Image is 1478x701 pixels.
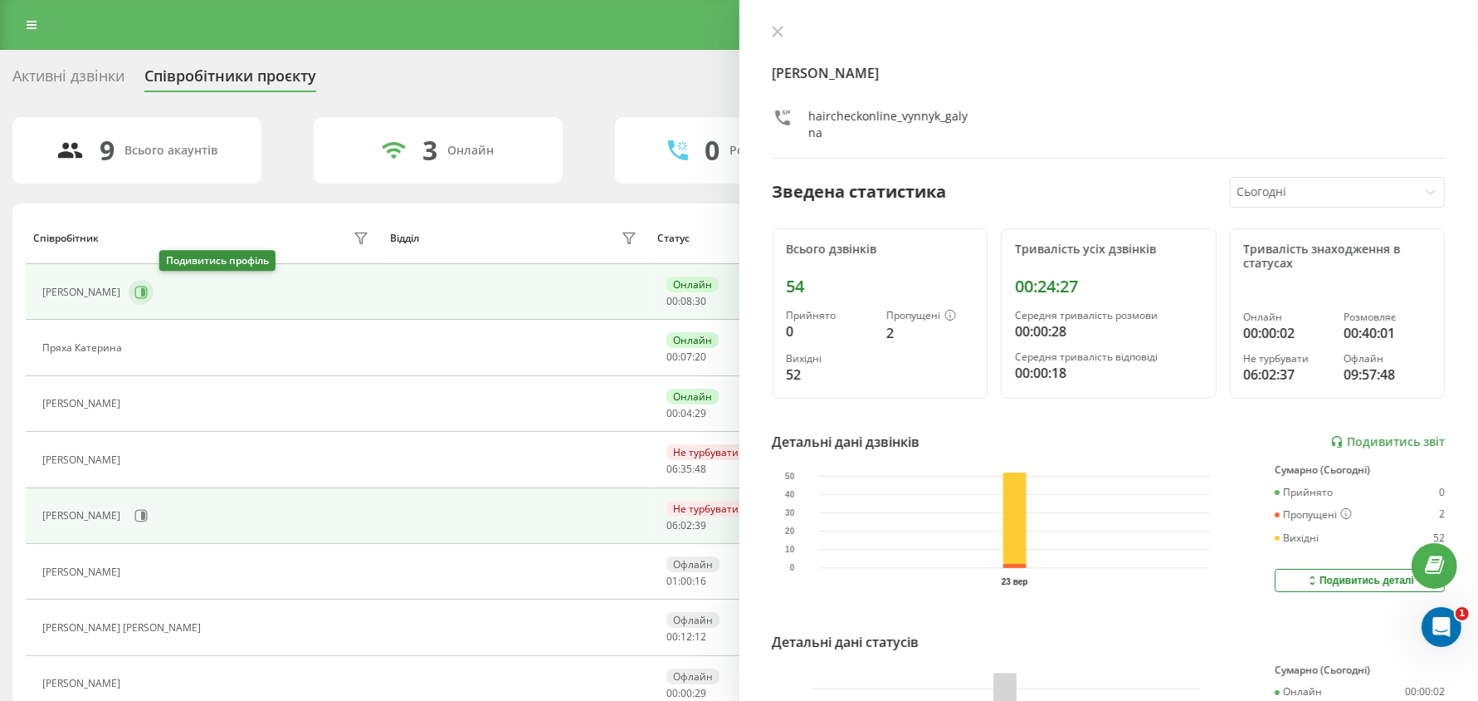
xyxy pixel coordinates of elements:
[666,631,706,643] div: : :
[657,233,690,244] div: Статус
[666,630,678,644] span: 00
[1344,353,1431,365] div: Офлайн
[100,135,115,166] div: 9
[666,612,719,628] div: Офлайн
[1275,686,1322,698] div: Онлайн
[809,108,975,141] div: haircheckonline_vynnyk_galyna
[422,135,437,166] div: 3
[42,342,126,354] div: Пряха Катерина
[666,350,678,364] span: 00
[666,332,719,348] div: Онлайн
[680,406,692,420] span: 04
[666,351,706,363] div: : :
[1344,323,1431,343] div: 00:40:01
[785,545,795,554] text: 10
[666,389,719,404] div: Онлайн
[666,408,706,419] div: : :
[666,518,678,532] span: 06
[1015,277,1202,297] div: 00:24:27
[666,296,706,307] div: : :
[1456,607,1469,620] span: 1
[1275,569,1445,592] button: Подивитись деталі
[680,350,692,364] span: 07
[680,574,692,588] span: 00
[695,574,706,588] span: 16
[787,365,874,385] div: 52
[787,310,874,321] div: Прийнято
[1433,532,1445,544] div: 52
[42,678,124,689] div: [PERSON_NAME]
[695,686,706,700] span: 29
[1015,321,1202,341] div: 00:00:28
[1344,365,1431,385] div: 09:57:48
[1015,351,1202,363] div: Середня тривалість відповіді
[447,144,494,158] div: Онлайн
[1244,243,1432,271] div: Тривалість знаходження в статусах
[1244,311,1331,323] div: Онлайн
[787,353,874,365] div: Вихідні
[1015,243,1202,257] div: Тривалість усіх дзвінків
[12,67,124,93] div: Активні дзвінки
[666,686,678,700] span: 00
[666,688,706,699] div: : :
[666,277,719,292] div: Онлайн
[787,277,974,297] div: 54
[1244,353,1331,365] div: Не турбувати
[695,350,706,364] span: 20
[42,287,124,298] div: [PERSON_NAME]
[785,527,795,536] text: 20
[666,462,678,476] span: 06
[1275,464,1445,476] div: Сумарно (Сьогодні)
[680,686,692,700] span: 00
[1439,487,1445,498] div: 0
[1305,574,1414,587] div: Подивитись деталі
[773,179,947,204] div: Зведена статистика
[1001,577,1027,586] text: 23 вер
[666,406,678,420] span: 00
[773,63,1446,83] h4: [PERSON_NAME]
[886,310,973,323] div: Пропущені
[695,406,706,420] span: 29
[680,630,692,644] span: 12
[785,508,795,517] text: 30
[42,398,124,409] div: [PERSON_NAME]
[390,233,419,244] div: Відділ
[144,67,316,93] div: Співробітники проєкту
[1330,435,1445,449] a: Подивитись звіт
[666,444,745,460] div: Не турбувати
[1244,323,1331,343] div: 00:00:02
[666,556,719,572] div: Офлайн
[773,432,920,452] div: Детальні дані дзвінків
[1275,664,1445,676] div: Сумарно (Сьогодні)
[666,463,706,475] div: : :
[695,630,706,644] span: 12
[666,501,745,517] div: Не турбувати
[680,294,692,308] span: 08
[666,294,678,308] span: 00
[666,520,706,532] div: : :
[787,243,974,257] div: Всього дзвінків
[666,669,719,684] div: Офлайн
[785,472,795,481] text: 50
[680,462,692,476] span: 35
[1344,311,1431,323] div: Розмовляє
[125,144,218,158] div: Всього акаунтів
[705,135,719,166] div: 0
[785,490,795,499] text: 40
[42,510,124,522] div: [PERSON_NAME]
[666,574,678,588] span: 01
[695,294,706,308] span: 30
[1015,363,1202,383] div: 00:00:18
[787,321,874,341] div: 0
[42,454,124,466] div: [PERSON_NAME]
[1439,508,1445,522] div: 2
[1015,310,1202,321] div: Середня тривалість розмови
[1405,686,1445,698] div: 00:00:02
[695,518,706,532] span: 39
[42,622,205,634] div: [PERSON_NAME] [PERSON_NAME]
[159,251,276,272] div: Подивитись профіль
[666,576,706,587] div: : :
[789,564,794,573] text: 0
[773,632,919,652] div: Детальні дані статусів
[1422,607,1461,647] iframe: Intercom live chat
